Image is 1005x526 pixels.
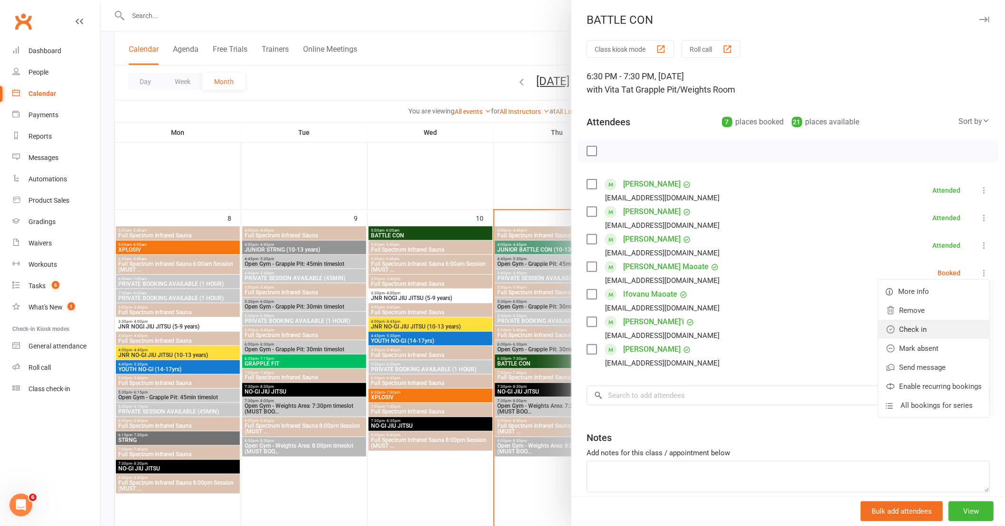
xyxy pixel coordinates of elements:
[28,385,70,393] div: Class check-in
[12,147,100,169] a: Messages
[28,261,57,268] div: Workouts
[587,70,990,96] div: 6:30 PM - 7:30 PM, [DATE]
[605,274,720,287] div: [EMAIL_ADDRESS][DOMAIN_NAME]
[52,281,59,289] span: 6
[901,400,973,411] span: All bookings for series
[792,115,860,129] div: places available
[878,320,989,339] a: Check in
[878,358,989,377] a: Send message
[28,303,63,311] div: What's New
[12,211,100,233] a: Gradings
[12,190,100,211] a: Product Sales
[28,282,46,290] div: Tasks
[9,494,32,517] iframe: Intercom live chat
[28,90,56,97] div: Calendar
[878,301,989,320] a: Remove
[587,40,674,58] button: Class kiosk mode
[28,364,51,371] div: Roll call
[605,357,720,369] div: [EMAIL_ADDRESS][DOMAIN_NAME]
[28,68,48,76] div: People
[67,302,75,310] span: 1
[587,115,630,129] div: Attendees
[605,192,720,204] div: [EMAIL_ADDRESS][DOMAIN_NAME]
[12,357,100,378] a: Roll call
[932,242,960,249] div: Attended
[587,385,990,405] input: Search to add attendees
[28,111,58,119] div: Payments
[587,85,626,94] span: with Vita T
[605,329,720,342] div: [EMAIL_ADDRESS][DOMAIN_NAME]
[12,297,100,318] a: What's New1
[28,132,52,140] div: Reports
[605,247,720,259] div: [EMAIL_ADDRESS][DOMAIN_NAME]
[12,169,100,190] a: Automations
[878,377,989,396] a: Enable recurring bookings
[587,431,612,444] div: Notes
[11,9,35,33] a: Clubworx
[623,177,681,192] a: [PERSON_NAME]
[898,286,929,297] span: More info
[28,197,69,204] div: Product Sales
[878,396,989,415] a: All bookings for series
[623,342,681,357] a: [PERSON_NAME]
[587,447,990,459] div: Add notes for this class / appointment below
[958,115,990,128] div: Sort by
[878,339,989,358] a: Mark absent
[623,259,709,274] a: [PERSON_NAME] Maoate
[28,154,58,161] div: Messages
[623,287,677,302] a: Ifovanu Maoate
[12,275,100,297] a: Tasks 6
[12,254,100,275] a: Workouts
[605,302,720,314] div: [EMAIL_ADDRESS][DOMAIN_NAME]
[28,342,86,350] div: General attendance
[948,501,994,521] button: View
[623,314,684,329] a: [PERSON_NAME]'i
[861,501,943,521] button: Bulk add attendees
[28,175,67,183] div: Automations
[932,187,960,194] div: Attended
[12,40,100,62] a: Dashboard
[623,232,681,247] a: [PERSON_NAME]
[12,83,100,104] a: Calendar
[938,270,960,276] div: Booked
[12,62,100,83] a: People
[28,47,61,55] div: Dashboard
[12,233,100,254] a: Waivers
[878,282,989,301] a: More info
[29,494,37,501] span: 6
[28,239,52,247] div: Waivers
[722,115,784,129] div: places booked
[626,85,735,94] span: at Grapple Pit/Weights Room
[571,13,1005,27] div: BATTLE CON
[932,215,960,221] div: Attended
[12,104,100,126] a: Payments
[623,204,681,219] a: [PERSON_NAME]
[605,219,720,232] div: [EMAIL_ADDRESS][DOMAIN_NAME]
[722,117,732,127] div: 7
[28,218,56,225] div: Gradings
[792,117,802,127] div: 21
[682,40,740,58] button: Roll call
[12,336,100,357] a: General attendance kiosk mode
[12,378,100,400] a: Class kiosk mode
[12,126,100,147] a: Reports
